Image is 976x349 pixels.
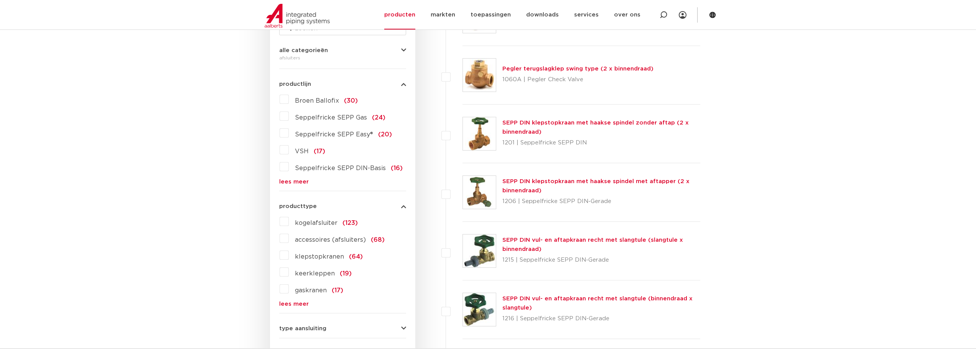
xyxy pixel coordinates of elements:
[279,48,328,53] span: alle categorieën
[502,237,683,252] a: SEPP DIN vul- en aftapkraan recht met slangtule (slangtule x binnendraad)
[295,220,337,226] span: kogelafsluiter
[279,53,406,62] div: afsluiters
[279,326,326,331] span: type aansluiting
[295,148,309,154] span: VSH
[279,203,317,209] span: producttype
[295,254,344,260] span: klepstopkranen
[463,293,496,326] img: Thumbnail for SEPP DIN vul- en aftapkraan recht met slangtule (binnendraad x slangtule)
[371,237,385,243] span: (68)
[463,176,496,209] img: Thumbnail for SEPP DIN klepstopkraan met haakse spindel met aftapper (2 x binnendraad)
[502,120,689,135] a: SEPP DIN klepstopkraan met haakse spindel zonder aftap (2 x binnendraad)
[344,98,358,104] span: (30)
[342,220,358,226] span: (123)
[279,179,406,185] a: lees meer
[502,296,693,311] a: SEPP DIN vul- en aftapkraan recht met slangtule (binnendraad x slangtule)
[502,179,690,193] a: SEPP DIN klepstopkraan met haakse spindel met aftapper (2 x binnendraad)
[279,326,406,331] button: type aansluiting
[295,131,373,138] span: Seppelfricke SEPP Easy®
[295,270,335,277] span: keerkleppen
[279,203,406,209] button: producttype
[502,313,701,325] p: 1216 | Seppelfricke SEPP DIN-Gerade
[463,59,496,92] img: Thumbnail for Pegler terugslagklep swing type (2 x binnendraad)
[295,165,386,171] span: Seppelfricke SEPP DIN-Basis
[295,98,339,104] span: Broen Ballofix
[279,301,406,307] a: lees meer
[295,115,367,121] span: Seppelfricke SEPP Gas
[332,287,343,293] span: (17)
[378,131,392,138] span: (20)
[502,66,653,72] a: Pegler terugslagklep swing type (2 x binnendraad)
[279,81,406,87] button: productlijn
[502,254,701,266] p: 1215 | Seppelfricke SEPP DIN-Gerade
[314,148,325,154] span: (17)
[349,254,363,260] span: (64)
[391,165,403,171] span: (16)
[463,117,496,150] img: Thumbnail for SEPP DIN klepstopkraan met haakse spindel zonder aftap (2 x binnendraad)
[372,115,385,121] span: (24)
[502,195,701,208] p: 1206 | Seppelfricke SEPP DIN-Gerade
[463,234,496,267] img: Thumbnail for SEPP DIN vul- en aftapkraan recht met slangtule (slangtule x binnendraad)
[340,270,352,277] span: (19)
[295,287,327,293] span: gaskranen
[279,48,406,53] button: alle categorieën
[295,237,366,243] span: accessoires (afsluiters)
[279,81,311,87] span: productlijn
[502,137,701,149] p: 1201 | Seppelfricke SEPP DIN
[502,74,653,86] p: 1060A | Pegler Check Valve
